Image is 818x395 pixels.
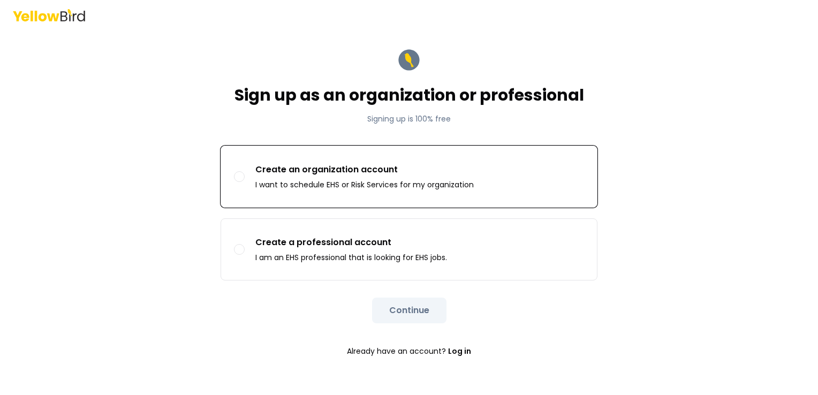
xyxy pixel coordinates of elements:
[448,340,471,362] a: Log in
[255,236,447,249] p: Create a professional account
[255,179,474,190] p: I want to schedule EHS or Risk Services for my organization
[234,86,584,105] h1: Sign up as an organization or professional
[234,171,245,182] button: Create an organization accountI want to schedule EHS or Risk Services for my organization
[234,244,245,255] button: Create a professional accountI am an EHS professional that is looking for EHS jobs.
[255,163,474,176] p: Create an organization account
[255,252,447,263] p: I am an EHS professional that is looking for EHS jobs.
[234,113,584,124] p: Signing up is 100% free
[221,340,597,362] p: Already have an account?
